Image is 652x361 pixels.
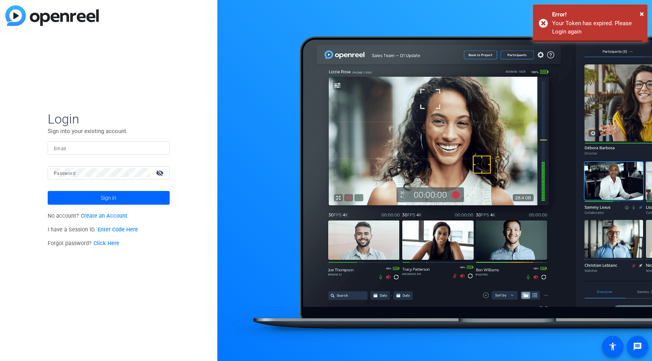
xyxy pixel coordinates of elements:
[151,167,170,178] mat-icon: visibility_off
[54,143,164,152] input: Enter Email Address
[48,213,127,219] span: No account?
[48,127,170,135] p: Sign into your existing account.
[633,342,642,351] mat-icon: message
[48,240,119,247] span: Forgot password?
[54,171,75,176] mat-label: Password
[48,111,170,127] span: Login
[81,213,127,219] a: Create an Account
[101,188,116,207] span: Sign in
[552,10,642,19] div: Error!
[5,5,99,26] img: blue-gradient.svg
[48,191,170,205] button: Sign in
[98,226,138,233] a: Enter Code Here
[608,342,617,351] mat-icon: accessibility
[640,8,644,19] button: Close
[54,146,66,151] mat-label: Email
[93,240,119,247] a: Click Here
[552,19,642,36] div: Your Token has expired. Please Login again
[48,226,138,233] span: I have a Session ID.
[640,9,644,18] span: ×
